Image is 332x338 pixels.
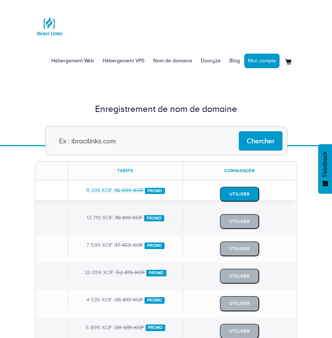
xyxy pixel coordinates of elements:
[220,296,259,311] button: Utiliser
[68,235,182,255] div: 7 599 XOF /
[68,290,182,310] div: 4 539 XOF /
[68,318,182,338] div: 5 899 XOF /
[197,50,225,72] a: Dooryze
[220,187,259,202] button: Utiliser
[68,180,182,201] div: 11 339 XOF /
[35,5,64,41] a: Logo Ibraci Links
[145,188,165,194] span: Promo
[220,241,259,256] button: Utiliser
[146,270,166,276] span: Promo
[225,50,244,72] a: Blog
[318,144,332,194] button: Feedback - Afficher l’enquête
[244,54,280,68] a: Mon compte
[322,151,328,177] span: Feedback
[47,50,98,72] a: Hébergement Web
[68,162,182,180] div: Tarifs
[45,127,287,155] input: Ex : ibracilinks.com
[220,269,259,284] button: Utiliser
[149,50,197,72] a: Nom de domaine
[220,214,259,229] button: Utiliser
[144,215,164,222] span: Promo
[239,131,282,151] input: Chercher
[115,297,143,303] del: 35 819 XOF
[115,187,143,193] del: 16 099 XOF
[98,50,149,72] a: Hébergement VPS
[35,102,297,116] div: Enregistrement de nom de domaine
[145,297,165,304] span: Promo
[68,263,182,283] div: 33 099 XOF /
[183,162,297,180] div: Commander
[145,242,165,249] span: Promo
[115,325,144,330] del: 28 339 XOF
[68,208,182,228] div: 13 719 XOF /
[116,215,143,221] del: 18 819 XOF
[146,325,166,331] span: Promo
[116,269,145,275] del: 52 819 XOF
[35,12,64,41] img: Logo Ibraci Links
[115,242,143,248] del: 17 459 XOF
